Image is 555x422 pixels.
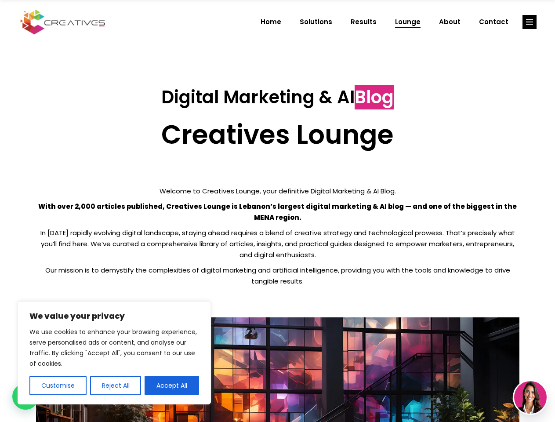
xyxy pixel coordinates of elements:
[36,227,519,260] p: In [DATE] rapidly evolving digital landscape, staying ahead requires a blend of creative strategy...
[355,85,394,109] span: Blog
[251,11,290,33] a: Home
[430,11,470,33] a: About
[145,376,199,395] button: Accept All
[18,8,107,36] img: Creatives
[18,302,211,404] div: We value your privacy
[36,87,519,108] h3: Digital Marketing & AI
[12,383,39,410] div: WhatsApp contact
[90,376,141,395] button: Reject All
[341,11,386,33] a: Results
[386,11,430,33] a: Lounge
[38,202,517,222] strong: With over 2,000 articles published, Creatives Lounge is Lebanon’s largest digital marketing & AI ...
[29,311,199,321] p: We value your privacy
[36,186,519,196] p: Welcome to Creatives Lounge, your definitive Digital Marketing & AI Blog.
[479,11,508,33] span: Contact
[36,119,519,150] h2: Creatives Lounge
[514,381,547,414] img: agent
[351,11,377,33] span: Results
[395,11,421,33] span: Lounge
[522,15,537,29] a: link
[300,11,332,33] span: Solutions
[261,11,281,33] span: Home
[36,265,519,287] p: Our mission is to demystify the complexities of digital marketing and artificial intelligence, pr...
[470,11,518,33] a: Contact
[439,11,461,33] span: About
[29,327,199,369] p: We use cookies to enhance your browsing experience, serve personalised ads or content, and analys...
[290,11,341,33] a: Solutions
[29,376,87,395] button: Customise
